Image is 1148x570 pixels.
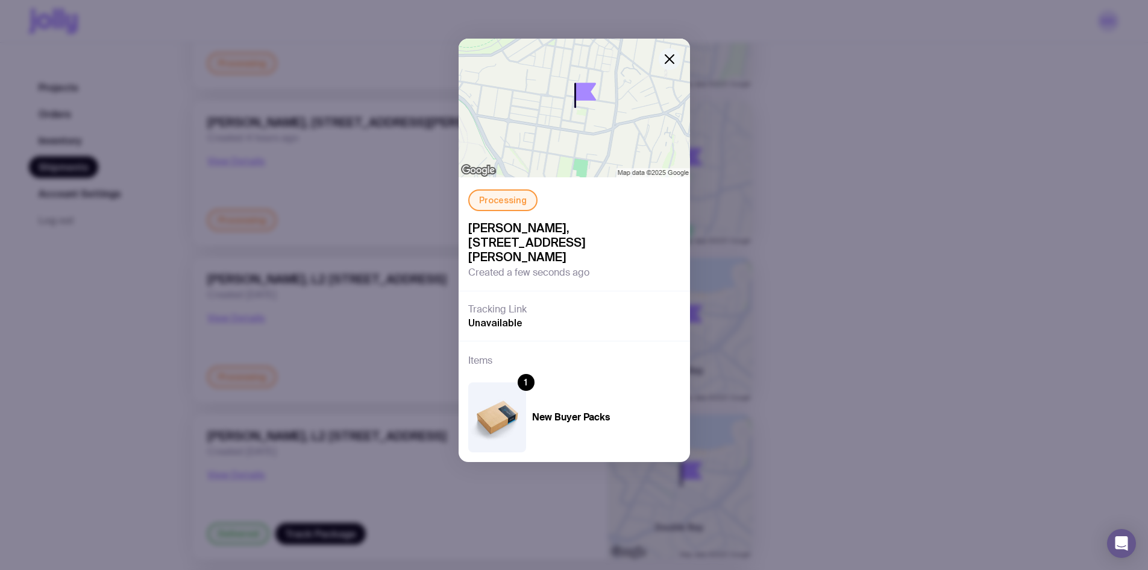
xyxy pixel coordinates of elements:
[532,411,610,423] h4: New Buyer Packs
[468,317,522,329] span: Unavailable
[468,303,527,315] h3: Tracking Link
[459,39,690,177] img: staticmap
[468,267,589,279] span: Created a few seconds ago
[468,353,492,368] h3: Items
[468,189,538,211] div: Processing
[468,221,680,264] span: [PERSON_NAME], [STREET_ADDRESS][PERSON_NAME]
[1107,529,1136,558] div: Open Intercom Messenger
[518,374,535,391] div: 1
